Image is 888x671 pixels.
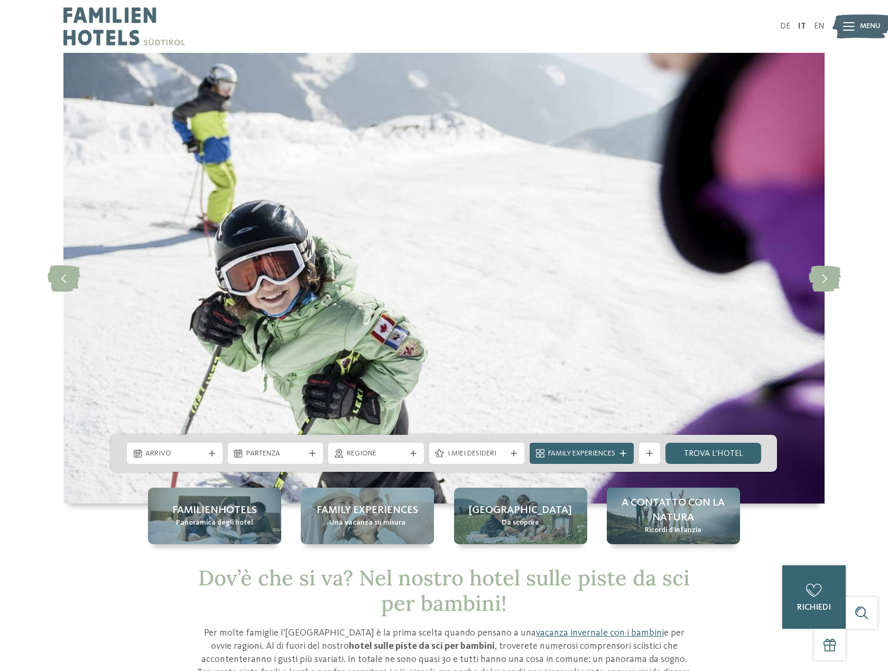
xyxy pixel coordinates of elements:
span: Family experiences [317,503,418,518]
span: Menu [860,21,881,32]
span: Una vacanza su misura [329,518,405,528]
a: IT [798,22,806,31]
span: Panoramica degli hotel [176,518,253,528]
span: Familienhotels [172,503,257,518]
a: richiedi [782,565,846,629]
span: Regione [347,449,405,459]
span: richiedi [797,603,831,612]
a: vacanza invernale con i bambini [536,628,664,638]
a: Hotel sulle piste da sci per bambini: divertimento senza confini Familienhotels Panoramica degli ... [148,488,281,544]
a: Hotel sulle piste da sci per bambini: divertimento senza confini Family experiences Una vacanza s... [301,488,434,544]
a: trova l’hotel [665,443,761,464]
span: Partenza [246,449,305,459]
span: Arrivo [145,449,204,459]
a: Hotel sulle piste da sci per bambini: divertimento senza confini A contatto con la natura Ricordi... [607,488,740,544]
img: Hotel sulle piste da sci per bambini: divertimento senza confini [63,53,825,504]
span: [GEOGRAPHIC_DATA] [469,503,572,518]
span: Da scoprire [502,518,539,528]
a: Hotel sulle piste da sci per bambini: divertimento senza confini [GEOGRAPHIC_DATA] Da scoprire [454,488,587,544]
span: Family Experiences [548,449,615,459]
span: I miei desideri [448,449,506,459]
span: A contatto con la natura [617,496,729,525]
a: DE [780,22,790,31]
span: Dov’è che si va? Nel nostro hotel sulle piste da sci per bambini! [198,564,690,617]
span: Ricordi d’infanzia [645,525,701,536]
strong: hotel sulle piste da sci per bambini [349,641,495,651]
a: EN [814,22,825,31]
